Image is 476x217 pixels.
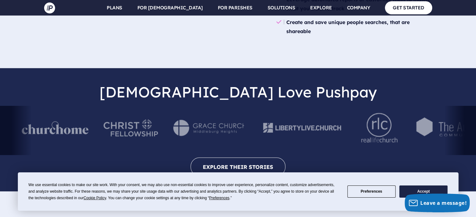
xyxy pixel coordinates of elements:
div: Cookie Consent Prompt [18,172,458,211]
b: Create and save unique people searches, that are shareable [286,19,410,34]
a: EXPLORE THEIR STORIES [191,158,285,176]
img: pp_logos_1 [22,121,89,135]
img: pp_logos_6 [173,120,244,136]
button: Preferences [347,185,396,198]
a: GET STARTED [385,1,432,14]
img: RLChurchpng-01 [360,111,400,145]
span: Cookie Policy [84,196,106,200]
span: Leave a message! [420,200,467,206]
h2: [DEMOGRAPHIC_DATA] Love Pushpay [5,78,471,106]
div: We use essential cookies to make our site work. With your consent, we may also use non-essential ... [28,182,340,201]
span: Preferences [209,196,229,200]
img: pp_logos_4 [104,120,158,137]
button: Accept [399,185,448,198]
img: pushpay-cust-logos-liberty[1] [259,116,345,141]
button: Leave a message! [405,194,470,212]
